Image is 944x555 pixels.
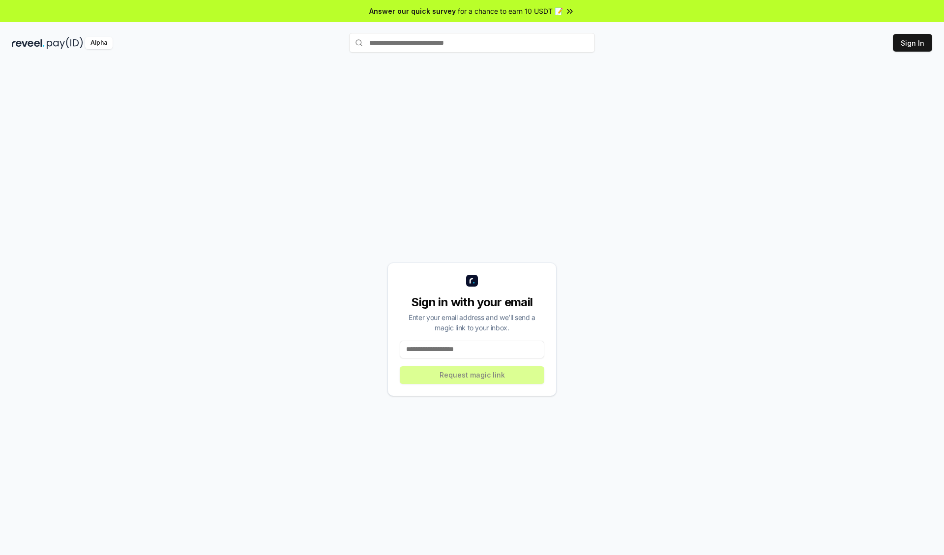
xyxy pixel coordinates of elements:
img: pay_id [47,37,83,49]
img: reveel_dark [12,37,45,49]
img: logo_small [466,275,478,287]
div: Enter your email address and we’ll send a magic link to your inbox. [400,312,544,333]
div: Sign in with your email [400,294,544,310]
button: Sign In [893,34,932,52]
span: Answer our quick survey [369,6,456,16]
span: for a chance to earn 10 USDT 📝 [458,6,563,16]
div: Alpha [85,37,113,49]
